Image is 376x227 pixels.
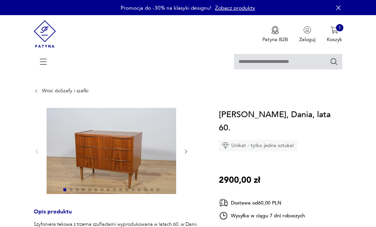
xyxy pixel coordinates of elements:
[219,211,305,220] div: Wysyłka w ciągu 7 dni roboczych
[219,198,228,208] img: Ikona dostawy
[327,26,342,43] button: 1Koszyk
[327,36,342,43] p: Koszyk
[121,4,211,12] p: Promocja do -30% na klasyki designu!
[299,36,315,43] p: Zaloguj
[219,173,260,187] p: 2900,00 zł
[219,108,342,134] h1: [PERSON_NAME], Dania, lata 60.
[262,26,288,43] a: Ikona medaluPatyna B2B
[262,26,288,43] button: Patyna B2B
[336,24,344,32] div: 1
[331,26,338,34] img: Ikona koszyka
[303,26,311,34] img: Ikonka użytkownika
[215,4,255,12] a: Zobacz produkty
[34,210,202,221] h3: Opis produktu
[262,36,288,43] p: Patyna B2B
[34,15,56,53] img: Patyna - sklep z meblami i dekoracjami vintage
[42,88,88,94] a: Wróć doSzafy i szafki
[47,108,176,194] img: Zdjęcie produktu Komoda, Dania, lata 60.
[330,57,338,66] button: Szukaj
[219,198,305,208] div: Dostawa od 60,00 PLN
[271,26,279,35] img: Ikona medalu
[219,140,297,151] div: Unikat - tylko jedna sztuka!
[222,142,229,149] img: Ikona diamentu
[299,26,315,43] button: Zaloguj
